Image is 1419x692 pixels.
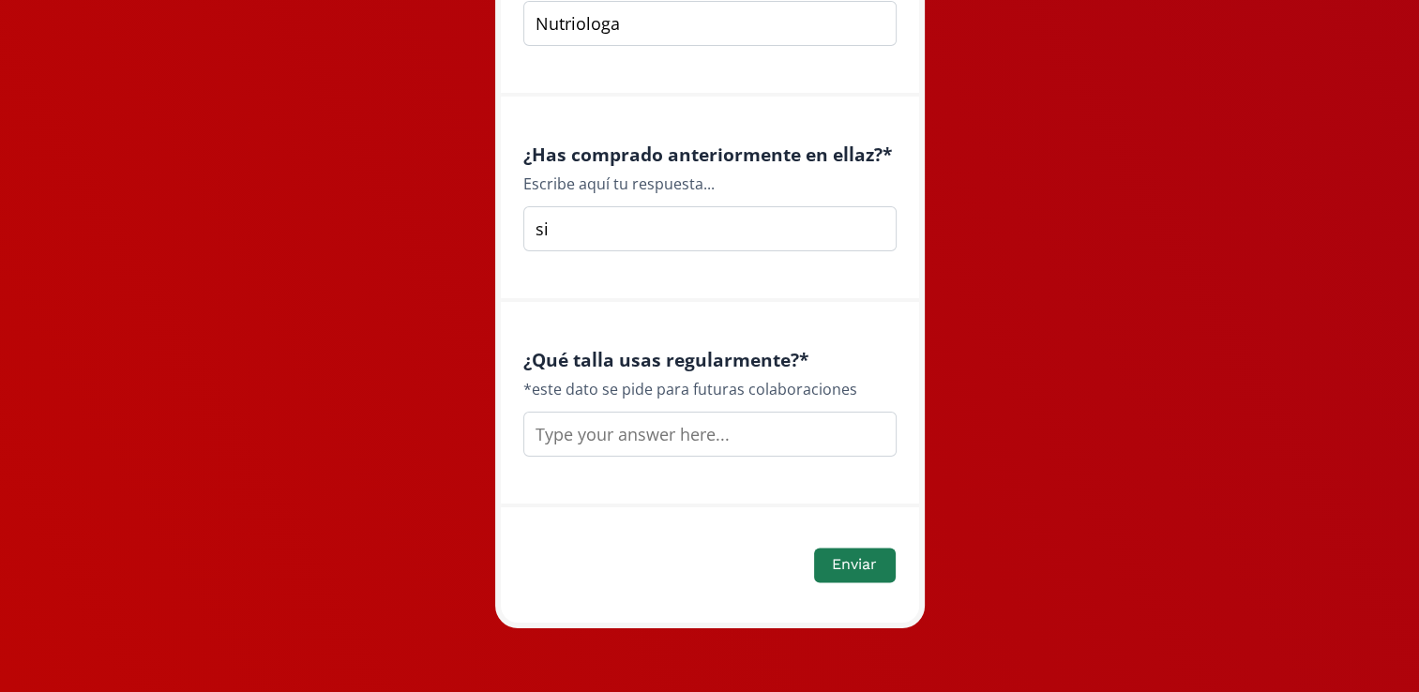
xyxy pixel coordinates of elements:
[523,143,897,165] h4: ¿Has comprado anteriormente en ellaz? *
[523,1,897,46] input: Type your answer here...
[523,378,897,400] div: *este dato se pide para futuras colaboraciones
[523,412,897,457] input: Type your answer here...
[523,173,897,195] div: Escribe aquí tu respuesta...
[814,548,895,582] button: Enviar
[523,206,897,251] input: Type your answer here...
[523,349,897,370] h4: ¿Qué talla usas regularmente? *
